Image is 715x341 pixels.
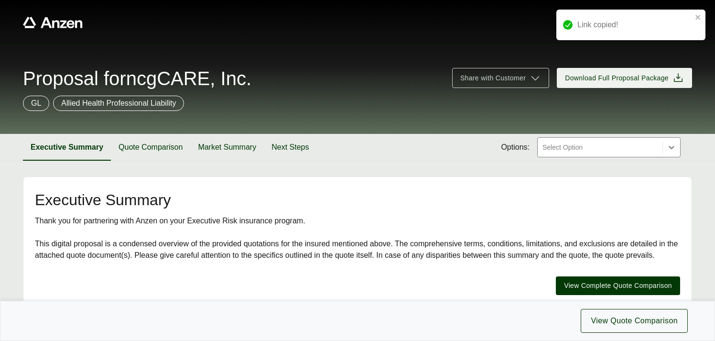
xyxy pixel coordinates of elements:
[581,309,688,333] button: View Quote Comparison
[23,17,83,28] a: Anzen website
[23,134,111,161] button: Executive Summary
[556,276,680,295] button: View Complete Quote Comparison
[264,134,316,161] button: Next Steps
[565,73,669,83] span: Download Full Proposal Package
[460,73,526,83] span: Share with Customer
[31,98,41,109] p: GL
[591,315,678,327] span: View Quote Comparison
[452,68,549,88] button: Share with Customer
[501,142,530,153] span: Options:
[695,13,702,21] button: close
[564,281,672,291] span: View Complete Quote Comparison
[61,98,176,109] p: Allied Health Professional Liability
[35,192,680,208] h2: Executive Summary
[35,215,680,261] div: Thank you for partnering with Anzen on your Executive Risk insurance program. This digital propos...
[557,68,692,88] button: Download Full Proposal Package
[577,19,692,31] div: Link copied!
[23,69,251,88] span: Proposal for ncgCARE, Inc.
[111,134,190,161] button: Quote Comparison
[190,134,264,161] button: Market Summary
